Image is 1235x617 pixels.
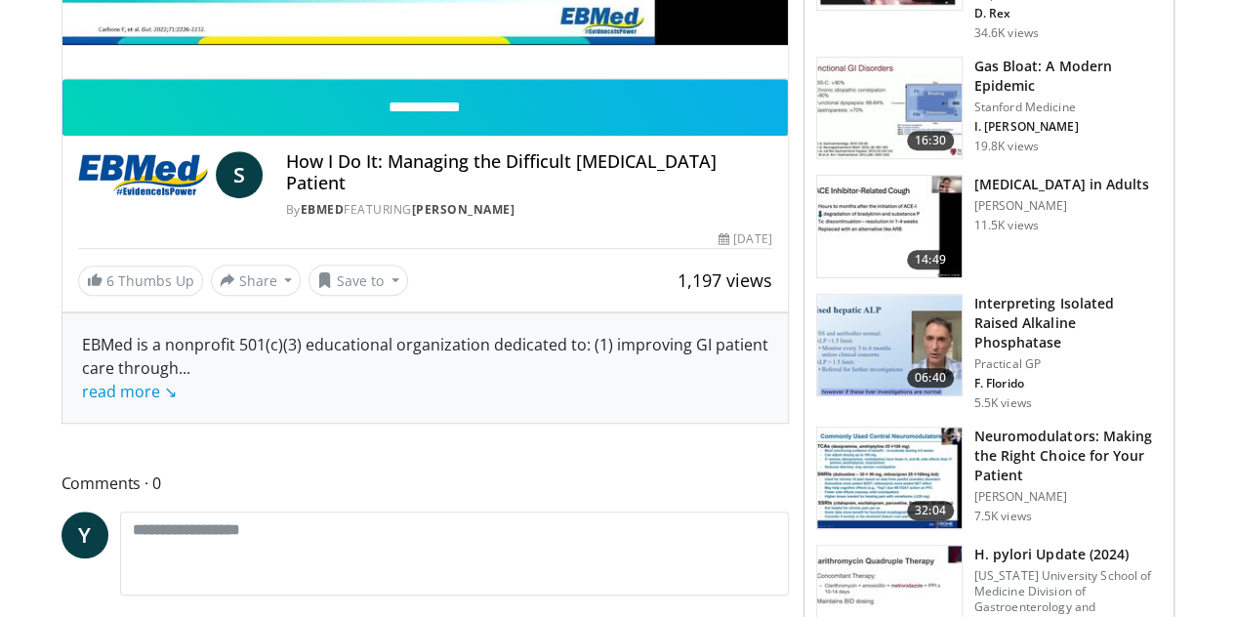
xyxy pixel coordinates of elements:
span: 6 [106,271,114,290]
div: By FEATURING [286,201,772,219]
p: D. Rex [974,6,1162,21]
h3: H. pylori Update (2024) [974,545,1162,564]
p: Stanford Medicine [974,100,1162,115]
h3: Interpreting Isolated Raised Alkaline Phosphatase [974,294,1162,352]
p: F. Florido [974,376,1162,391]
p: I. [PERSON_NAME] [974,119,1162,135]
a: Y [62,512,108,558]
img: EBMed [78,151,208,198]
img: c38ea237-a186-42d0-a976-9c7e81fc47ab.150x105_q85_crop-smart_upscale.jpg [817,428,962,529]
a: 06:40 Interpreting Isolated Raised Alkaline Phosphatase Practical GP F. Florido 5.5K views [816,294,1162,411]
div: EBMed is a nonprofit 501(c)(3) educational organization dedicated to: (1) improving GI patient ca... [82,333,768,403]
img: 480ec31d-e3c1-475b-8289-0a0659db689a.150x105_q85_crop-smart_upscale.jpg [817,58,962,159]
span: 1,197 views [678,268,772,292]
a: 16:30 Gas Bloat: A Modern Epidemic Stanford Medicine I. [PERSON_NAME] 19.8K views [816,57,1162,160]
a: [PERSON_NAME] [412,201,515,218]
img: 11950cd4-d248-4755-8b98-ec337be04c84.150x105_q85_crop-smart_upscale.jpg [817,176,962,277]
a: 14:49 [MEDICAL_DATA] in Adults [PERSON_NAME] 11.5K views [816,175,1162,278]
span: 16:30 [907,131,954,150]
button: Save to [309,265,408,296]
h3: [MEDICAL_DATA] in Adults [974,175,1149,194]
span: Comments 0 [62,471,789,496]
a: S [216,151,263,198]
a: 6 Thumbs Up [78,266,203,296]
button: Share [211,265,302,296]
a: read more ↘ [82,381,177,402]
p: [PERSON_NAME] [974,489,1162,505]
span: 32:04 [907,501,954,520]
h4: How I Do It: Managing the Difficult [MEDICAL_DATA] Patient [286,151,772,193]
a: EBMed [301,201,345,218]
span: 14:49 [907,250,954,269]
a: 32:04 Neuromodulators: Making the Right Choice for Your Patient [PERSON_NAME] 7.5K views [816,427,1162,530]
p: 5.5K views [974,395,1032,411]
div: [DATE] [719,230,771,248]
h3: Gas Bloat: A Modern Epidemic [974,57,1162,96]
p: 11.5K views [974,218,1039,233]
p: [PERSON_NAME] [974,198,1149,214]
span: ... [82,357,190,402]
span: 06:40 [907,368,954,388]
img: 6a4ee52d-0f16-480d-a1b4-8187386ea2ed.150x105_q85_crop-smart_upscale.jpg [817,295,962,396]
p: 19.8K views [974,139,1039,154]
h3: Neuromodulators: Making the Right Choice for Your Patient [974,427,1162,485]
p: 7.5K views [974,509,1032,524]
p: Practical GP [974,356,1162,372]
p: 34.6K views [974,25,1039,41]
